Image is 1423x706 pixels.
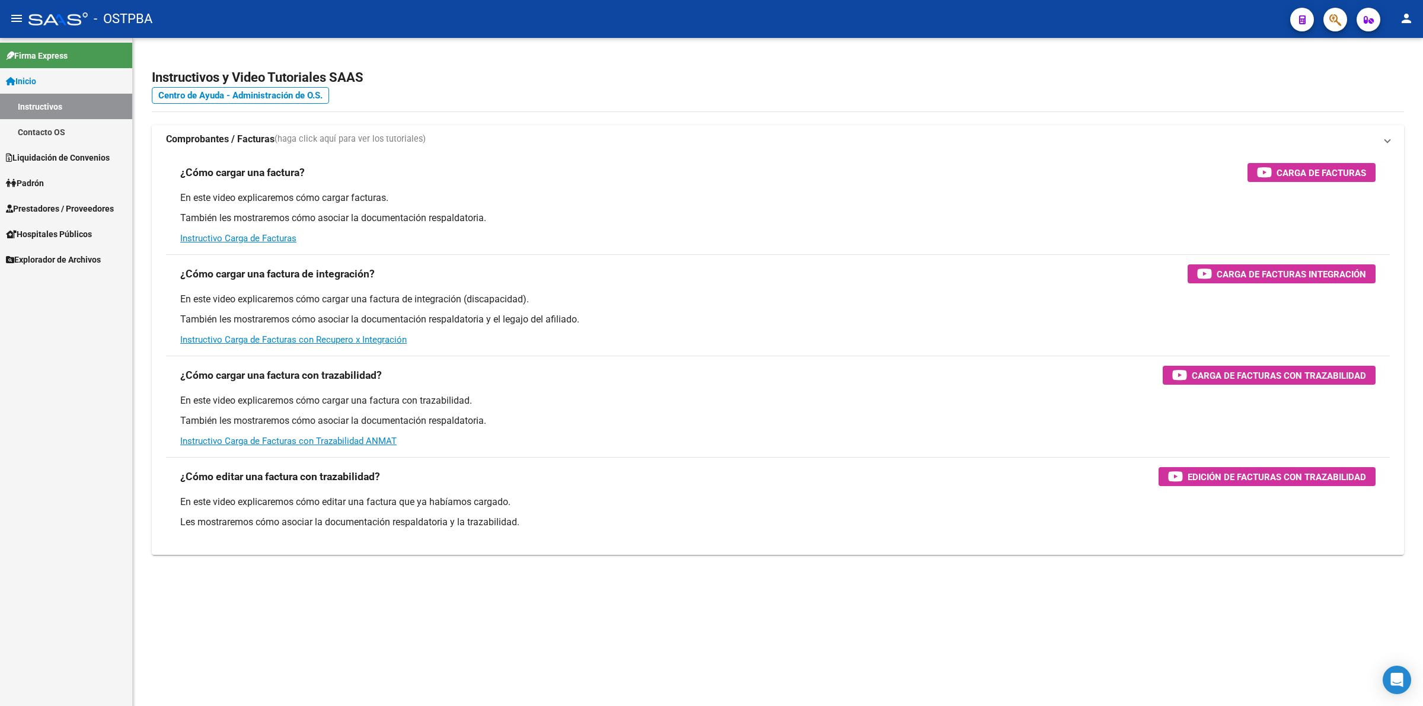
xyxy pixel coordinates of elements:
[180,266,375,282] h3: ¿Cómo cargar una factura de integración?
[6,151,110,164] span: Liquidación de Convenios
[1188,469,1366,484] span: Edición de Facturas con Trazabilidad
[180,164,305,181] h3: ¿Cómo cargar una factura?
[152,66,1404,89] h2: Instructivos y Video Tutoriales SAAS
[1188,264,1376,283] button: Carga de Facturas Integración
[9,11,24,25] mat-icon: menu
[6,228,92,241] span: Hospitales Públicos
[1247,163,1376,182] button: Carga de Facturas
[180,394,1376,407] p: En este video explicaremos cómo cargar una factura con trazabilidad.
[166,133,275,146] strong: Comprobantes / Facturas
[180,293,1376,306] p: En este video explicaremos cómo cargar una factura de integración (discapacidad).
[180,516,1376,529] p: Les mostraremos cómo asociar la documentación respaldatoria y la trazabilidad.
[275,133,426,146] span: (haga click aquí para ver los tutoriales)
[6,177,44,190] span: Padrón
[1399,11,1414,25] mat-icon: person
[1163,366,1376,385] button: Carga de Facturas con Trazabilidad
[180,212,1376,225] p: También les mostraremos cómo asociar la documentación respaldatoria.
[180,334,407,345] a: Instructivo Carga de Facturas con Recupero x Integración
[6,253,101,266] span: Explorador de Archivos
[6,49,68,62] span: Firma Express
[6,202,114,215] span: Prestadores / Proveedores
[1383,666,1411,694] div: Open Intercom Messenger
[152,87,329,104] a: Centro de Ayuda - Administración de O.S.
[180,468,380,485] h3: ¿Cómo editar una factura con trazabilidad?
[180,436,397,446] a: Instructivo Carga de Facturas con Trazabilidad ANMAT
[1217,267,1366,282] span: Carga de Facturas Integración
[180,414,1376,427] p: También les mostraremos cómo asociar la documentación respaldatoria.
[94,6,152,32] span: - OSTPBA
[1277,165,1366,180] span: Carga de Facturas
[180,191,1376,205] p: En este video explicaremos cómo cargar facturas.
[180,233,296,244] a: Instructivo Carga de Facturas
[180,367,382,384] h3: ¿Cómo cargar una factura con trazabilidad?
[1192,368,1366,383] span: Carga de Facturas con Trazabilidad
[152,125,1404,154] mat-expansion-panel-header: Comprobantes / Facturas(haga click aquí para ver los tutoriales)
[1159,467,1376,486] button: Edición de Facturas con Trazabilidad
[6,75,36,88] span: Inicio
[180,496,1376,509] p: En este video explicaremos cómo editar una factura que ya habíamos cargado.
[180,313,1376,326] p: También les mostraremos cómo asociar la documentación respaldatoria y el legajo del afiliado.
[152,154,1404,555] div: Comprobantes / Facturas(haga click aquí para ver los tutoriales)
